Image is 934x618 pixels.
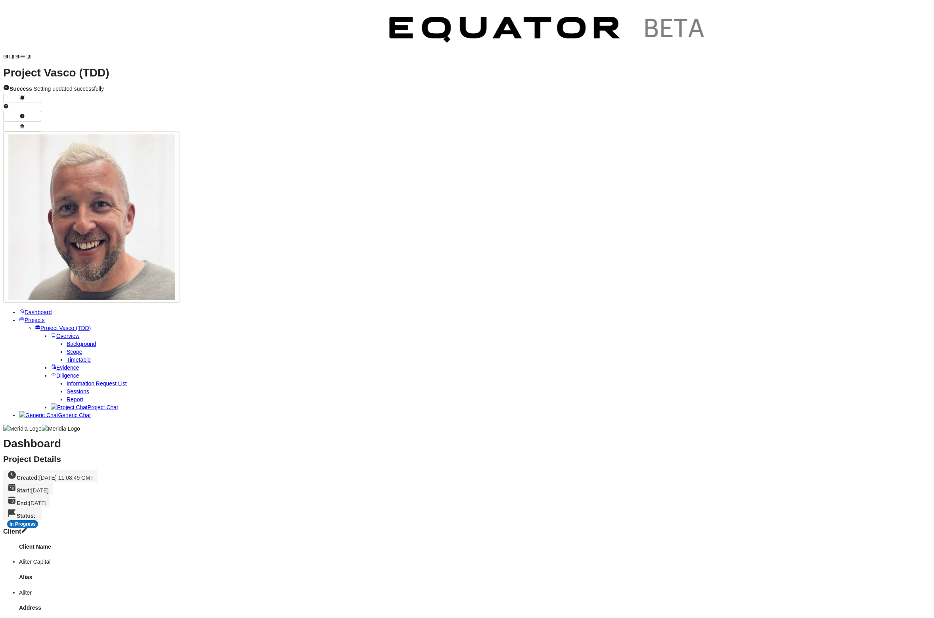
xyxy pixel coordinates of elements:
a: Timetable [67,357,91,363]
a: Generic ChatGeneric Chat [19,412,91,418]
img: Meridia Logo [3,425,42,433]
h4: Alias [19,573,931,581]
span: Evidence [56,364,79,371]
a: Project ChatProject Chat [51,404,118,410]
img: Meridia Logo [42,425,80,433]
a: Scope [67,349,82,355]
img: Project Chat [51,403,88,411]
img: Profile Icon [8,134,175,300]
span: Generic Chat [58,412,90,418]
a: Diligence [51,372,79,379]
img: Generic Chat [19,411,58,419]
span: Projects [25,317,45,323]
h1: Project Vasco (TDD) [3,69,931,77]
a: Sessions [67,388,89,395]
strong: Start: [17,487,31,494]
img: Customer Logo [31,3,376,59]
span: Project Chat [88,404,118,410]
img: Customer Logo [376,3,721,59]
h1: Dashboard [3,440,931,448]
a: Background [67,341,96,347]
span: [DATE] 11:08:49 GMT [39,475,94,481]
span: [DATE] [31,487,49,494]
a: Dashboard [19,309,52,315]
h4: Client Name [19,543,931,551]
strong: Status: [17,513,35,519]
a: Projects [19,317,45,323]
span: Dashboard [25,309,52,315]
h2: Project Details [3,455,931,463]
span: [DATE] [29,500,46,506]
svg: Created On [7,470,17,480]
a: Overview [51,333,79,339]
strong: End: [17,500,29,506]
strong: Success [10,86,32,92]
h3: Client [3,527,931,535]
strong: Created: [17,475,39,481]
li: Aliter [19,589,931,597]
span: Project Vasco (TDD) [40,325,91,331]
a: Evidence [51,364,79,371]
span: Setting updated successfully [10,86,104,92]
a: Information Request List [67,380,127,387]
h4: Address [19,604,931,612]
span: Diligence [56,372,79,379]
a: Project Vasco (TDD) [35,325,91,331]
a: Report [67,396,83,402]
div: In Progress [7,520,38,528]
span: Overview [56,333,79,339]
li: Aliter Capital [19,558,931,566]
